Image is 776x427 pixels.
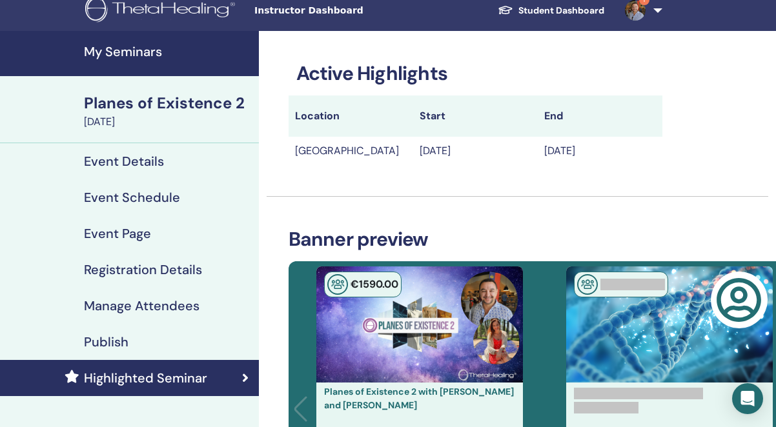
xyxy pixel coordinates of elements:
[289,62,662,85] h3: Active Highlights
[324,386,514,411] a: Planes of Existence 2 with [PERSON_NAME] and [PERSON_NAME]
[84,190,180,205] h4: Event Schedule
[538,95,662,137] th: End
[327,274,348,295] img: In-Person Seminar
[473,318,520,364] img: default.jpg
[254,4,448,17] span: Instructor Dashboard
[289,95,413,137] th: Location
[84,262,202,277] h4: Registration Details
[84,114,251,130] div: [DATE]
[413,95,538,137] th: Start
[84,44,251,59] h4: My Seminars
[84,226,151,241] h4: Event Page
[84,370,207,386] h4: Highlighted Seminar
[538,137,662,165] td: [DATE]
[461,272,518,328] img: default.jpg
[577,274,598,295] img: In-Person Seminar
[84,334,128,350] h4: Publish
[84,92,251,114] div: Planes of Existence 2
[413,137,538,165] td: [DATE]
[84,298,199,313] h4: Manage Attendees
[76,92,259,130] a: Planes of Existence 2[DATE]
[716,277,761,323] img: user-circle-regular.svg
[351,277,398,291] span: € 1590 .00
[84,154,164,169] h4: Event Details
[289,137,413,165] td: [GEOGRAPHIC_DATA]
[732,383,763,414] div: Open Intercom Messenger
[498,5,513,15] img: graduation-cap-white.svg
